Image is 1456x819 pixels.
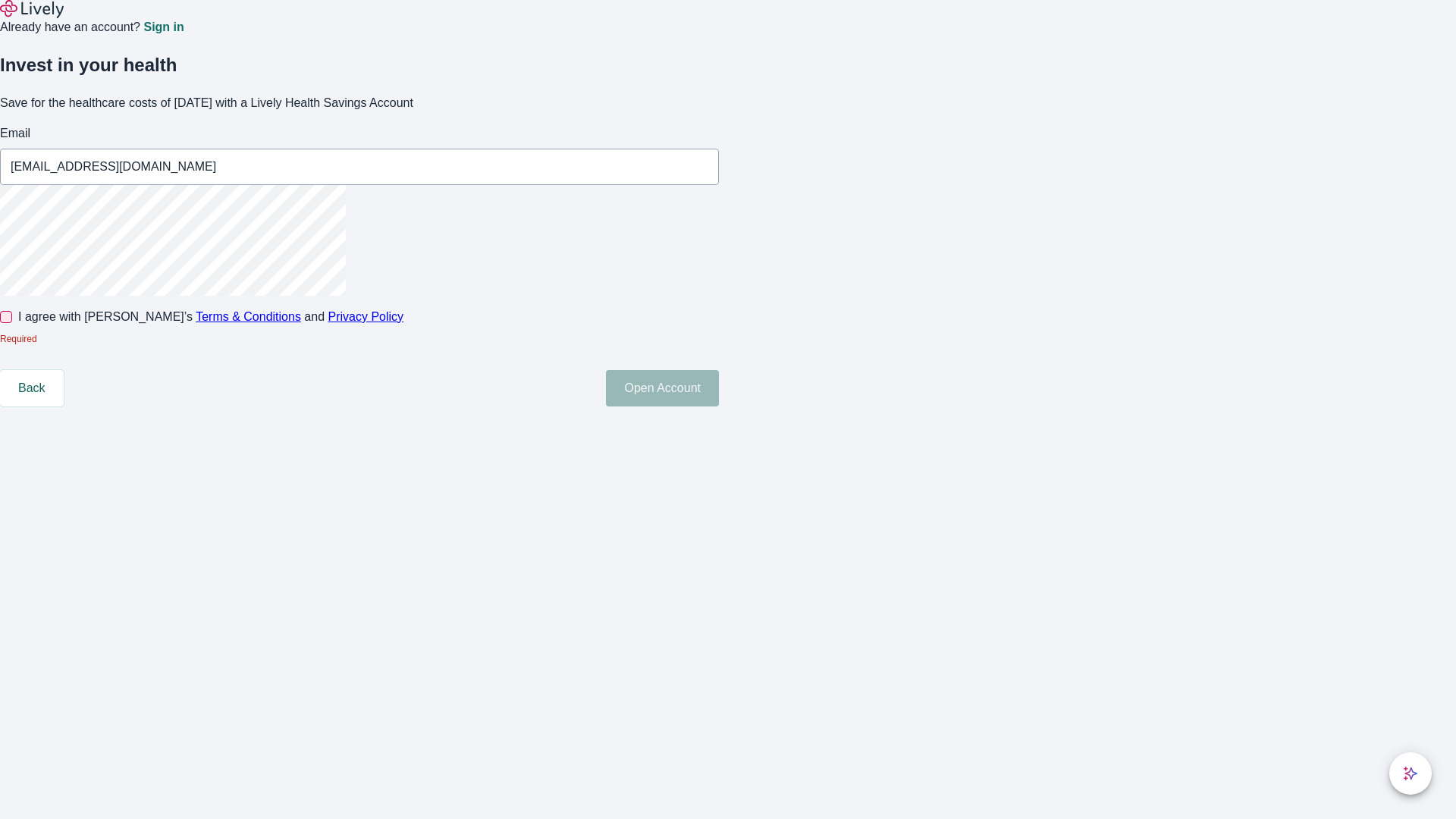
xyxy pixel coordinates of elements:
[1403,766,1418,781] svg: Lively AI Assistant
[1389,752,1432,795] button: chat
[196,310,301,323] a: Terms & Conditions
[143,21,184,33] a: Sign in
[328,310,404,323] a: Privacy Policy
[18,308,403,326] span: I agree with [PERSON_NAME]’s and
